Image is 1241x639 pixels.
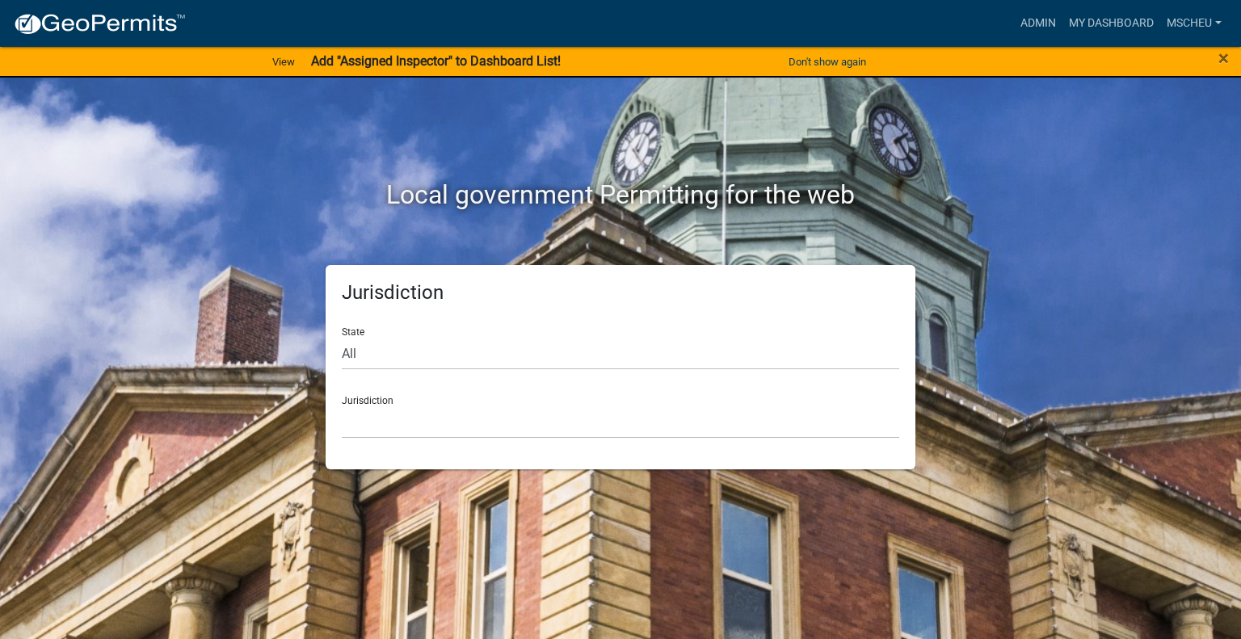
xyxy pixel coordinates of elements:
button: Don't show again [782,48,873,75]
a: View [266,48,301,75]
strong: Add "Assigned Inspector" to Dashboard List! [311,53,561,69]
h2: Local government Permitting for the web [172,179,1069,210]
a: mscheu [1160,8,1228,39]
a: Admin [1014,8,1062,39]
button: Close [1218,48,1229,68]
h5: Jurisdiction [342,281,899,305]
a: My Dashboard [1062,8,1160,39]
span: × [1218,47,1229,69]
